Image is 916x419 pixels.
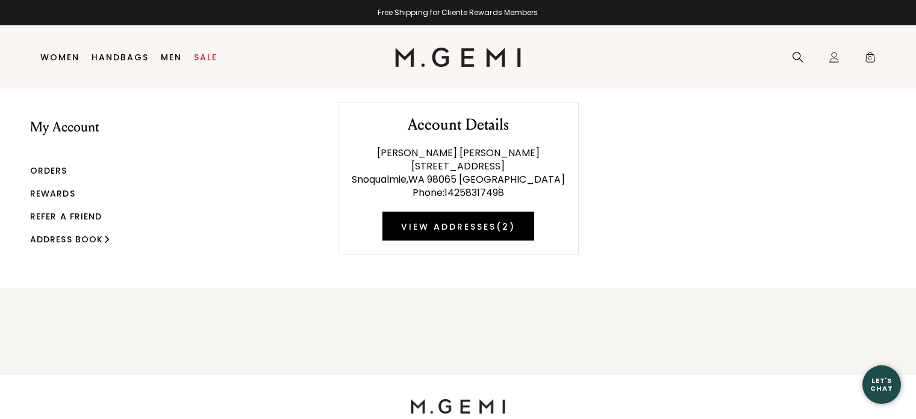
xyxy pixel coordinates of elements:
[40,52,79,62] a: Women
[395,48,521,67] img: M.Gemi
[92,52,149,62] a: Handbags
[862,377,901,392] div: Let's Chat
[30,119,114,165] li: My Account
[30,233,103,245] a: Address Book
[352,146,565,160] div: [PERSON_NAME] [PERSON_NAME]
[864,54,876,66] span: 0
[161,52,182,62] a: Men
[382,212,534,241] a: View Addresses(2)
[411,399,505,414] img: M.Gemi
[352,173,565,186] div: Snoqualmie , WA 98065 [GEOGRAPHIC_DATA]
[352,186,565,200] div: Phone : 14258317498
[352,160,565,173] div: [STREET_ADDRESS]
[194,52,217,62] a: Sale
[30,165,67,177] a: Orders
[30,187,75,200] a: Rewards
[105,235,110,243] img: small chevron
[408,116,509,134] h2: Account Details
[30,210,102,222] a: Refer a Friend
